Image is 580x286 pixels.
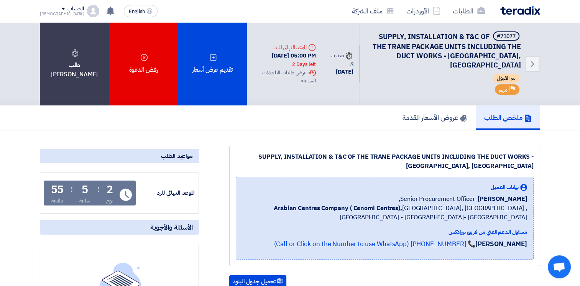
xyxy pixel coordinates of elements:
div: [DEMOGRAPHIC_DATA] [40,12,84,16]
img: profile_test.png [87,5,99,17]
div: الموعد النهائي للرد [137,189,195,197]
div: 55 [51,184,64,195]
div: [DATE] [328,67,353,76]
div: : [97,182,100,196]
span: مهم [499,86,508,94]
span: Senior Procurement Officer, [399,194,475,204]
div: ساعة [79,197,90,205]
button: English [124,5,158,17]
div: 2 [107,184,113,195]
div: الحساب [67,6,84,12]
a: عروض الأسعار المقدمة [394,105,476,130]
span: الأسئلة والأجوبة [150,223,193,232]
div: : [70,182,73,196]
div: عرض طلبات التاجيلات السابقه [253,69,316,85]
a: ملف الشركة [346,2,400,20]
div: #71077 [497,34,516,39]
a: Open chat [548,255,571,278]
span: بيانات العميل [491,183,519,191]
span: English [129,9,145,14]
span: [PERSON_NAME] [478,194,527,204]
a: 📞 [PHONE_NUMBER] (Call or Click on the Number to use WhatsApp) [274,239,475,249]
div: دقيقة [51,197,63,205]
span: تم القبول [493,74,519,83]
div: صدرت في [328,51,353,67]
h5: ملخص الطلب [484,113,532,122]
div: طلب [PERSON_NAME] [40,22,109,105]
a: الأوردرات [400,2,447,20]
div: رفض الدعوة [109,22,178,105]
div: مواعيد الطلب [40,149,199,163]
a: ملخص الطلب [476,105,540,130]
div: 5 [82,184,88,195]
div: تقديم عرض أسعار [178,22,247,105]
div: 2 Days left [292,61,316,68]
span: SUPPLY, INSTALLATION & T&C OF THE TRANE PACKAGE UNITS INCLUDING THE DUCT WORKS - [GEOGRAPHIC_DATA... [373,31,521,70]
div: مسئول الدعم الفني من فريق تيرادكس [242,228,527,236]
div: SUPPLY, INSTALLATION & T&C OF THE TRANE PACKAGE UNITS INCLUDING THE DUCT WORKS - [GEOGRAPHIC_DATA... [236,152,534,171]
div: [DATE] 05:00 PM [253,51,316,69]
img: Teradix logo [500,6,540,15]
b: Arabian Centres Company ( Cenomi Centres), [274,204,402,213]
a: الطلبات [447,2,491,20]
h5: عروض الأسعار المقدمة [403,113,467,122]
div: الموعد النهائي للرد [253,43,316,51]
h5: SUPPLY, INSTALLATION & T&C OF THE TRANE PACKAGE UNITS INCLUDING THE DUCT WORKS - HAIFA MALL, JEDDAH [369,31,521,70]
strong: [PERSON_NAME] [475,239,527,249]
span: [GEOGRAPHIC_DATA], [GEOGRAPHIC_DATA] ,[GEOGRAPHIC_DATA] - [GEOGRAPHIC_DATA]- [GEOGRAPHIC_DATA] [242,204,527,222]
div: يوم [106,197,113,205]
